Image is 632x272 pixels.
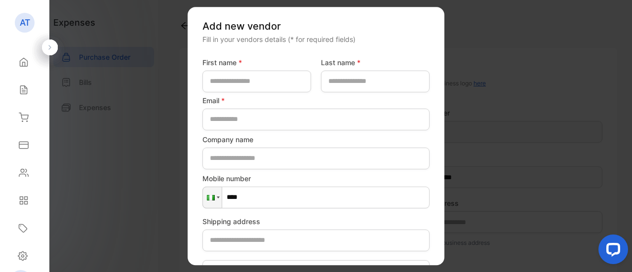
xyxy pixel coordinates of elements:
[202,19,430,34] p: Add new vendor
[20,16,30,29] p: AT
[202,95,430,106] label: Email
[591,231,632,272] iframe: LiveChat chat widget
[203,187,222,208] div: Nigeria: + 234
[321,57,430,68] label: Last name
[202,134,430,145] label: Company name
[202,57,311,68] label: First name
[202,216,430,227] label: Shipping address
[202,173,430,184] label: Mobile number
[202,34,430,44] div: Fill in your vendors details (* for required fields)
